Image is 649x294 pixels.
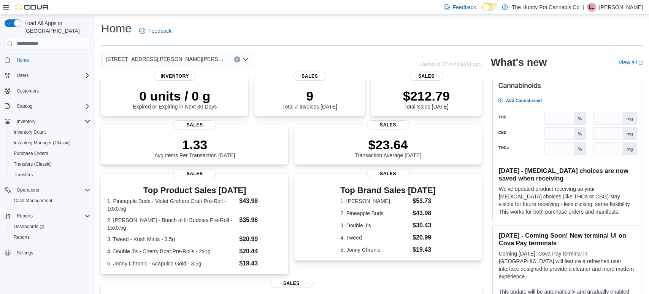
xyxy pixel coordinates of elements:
[282,88,337,110] div: Total # Invoices [DATE]
[133,88,217,110] div: Expired or Expiring in Next 30 Days
[589,3,594,12] span: LL
[101,21,132,36] h1: Home
[14,102,90,111] span: Catalog
[239,247,282,256] dd: $20.44
[14,56,32,65] a: Home
[14,185,42,195] button: Operations
[14,71,32,80] button: Users
[11,160,90,169] span: Transfers (Classic)
[420,61,482,67] p: Updated 37 minute(s) ago
[14,172,33,178] span: Transfers
[2,85,94,96] button: Customers
[11,170,36,179] a: Transfers
[2,185,94,195] button: Operations
[107,186,282,195] h3: Top Product Sales [DATE]
[8,137,94,148] button: Inventory Manager (Classic)
[340,197,409,205] dt: 1. [PERSON_NAME]
[173,169,216,178] span: Sales
[512,3,579,12] p: The Hunny Pot Cannabis Co
[243,56,249,62] button: Open list of options
[340,209,409,217] dt: 2. Pineapple Buds
[234,56,240,62] button: Clear input
[14,211,36,220] button: Reports
[11,128,49,137] a: Inventory Count
[148,27,171,35] span: Feedback
[106,54,227,64] span: [STREET_ADDRESS][PERSON_NAME][PERSON_NAME]
[453,3,476,11] span: Feedback
[403,88,450,104] p: $212.79
[14,150,48,157] span: Purchase Orders
[8,195,94,206] button: Cash Management
[8,127,94,137] button: Inventory Count
[8,148,94,159] button: Purchase Orders
[17,187,39,193] span: Operations
[154,72,196,81] span: Inventory
[410,72,443,81] span: Sales
[14,140,71,146] span: Inventory Manager (Classic)
[14,86,90,96] span: Customers
[282,88,337,104] p: 9
[239,197,282,206] dd: $43.98
[413,221,436,230] dd: $30.43
[17,250,33,256] span: Settings
[107,197,236,213] dt: 1. Pineapple Buds - Violet G*shers Craft Pre-Roll - 10x0.5g
[14,102,35,111] button: Catalog
[403,88,450,110] div: Total Sales [DATE]
[17,103,32,109] span: Catalog
[587,3,596,12] div: Laura Laskoski
[14,185,90,195] span: Operations
[14,117,38,126] button: Inventory
[11,149,90,158] span: Purchase Orders
[11,233,33,242] a: Reports
[367,120,409,129] span: Sales
[11,160,55,169] a: Transfers (Classic)
[14,86,42,96] a: Customers
[8,159,94,169] button: Transfers (Classic)
[14,129,46,135] span: Inventory Count
[17,57,29,63] span: Home
[14,224,44,230] span: Dashboards
[619,59,643,66] a: View allExternal link
[413,245,436,254] dd: $19.43
[14,117,90,126] span: Inventory
[239,235,282,244] dd: $20.99
[21,19,90,35] span: Load All Apps in [GEOGRAPHIC_DATA]
[293,72,326,81] span: Sales
[2,101,94,112] button: Catalog
[133,88,217,104] p: 0 units / 0 g
[11,138,90,147] span: Inventory Manager (Classic)
[355,137,422,152] p: $23.64
[107,235,236,243] dt: 3. Tweed - Kush Mints - 3.5g
[14,211,90,220] span: Reports
[340,222,409,229] dt: 3. Double J's
[239,216,282,225] dd: $35.96
[340,186,436,195] h3: Top Brand Sales [DATE]
[173,120,216,129] span: Sales
[413,233,436,242] dd: $20.99
[2,211,94,221] button: Reports
[2,70,94,81] button: Users
[340,246,409,254] dt: 5. Jonny Chronic
[14,55,90,65] span: Home
[582,3,584,12] p: |
[8,221,94,232] a: Dashboards
[270,279,313,288] span: Sales
[11,222,47,231] a: Dashboards
[154,137,235,158] div: Avg Items Per Transaction [DATE]
[2,247,94,258] button: Settings
[5,51,90,278] nav: Complex example
[8,169,94,180] button: Transfers
[638,61,643,65] svg: External link
[107,260,236,267] dt: 5. Jonny Chronic - Acapulco Gold - 3.5g
[2,116,94,127] button: Inventory
[154,137,235,152] p: 1.33
[11,233,90,242] span: Reports
[482,3,498,11] input: Dark Mode
[8,232,94,243] button: Reports
[491,56,547,69] h2: What's new
[413,197,436,206] dd: $53.73
[14,234,30,240] span: Reports
[413,209,436,218] dd: $43.98
[11,196,55,205] a: Cash Management
[499,250,635,280] p: Coming [DATE], Cova Pay terminal in [GEOGRAPHIC_DATA] will feature a refreshed user interface des...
